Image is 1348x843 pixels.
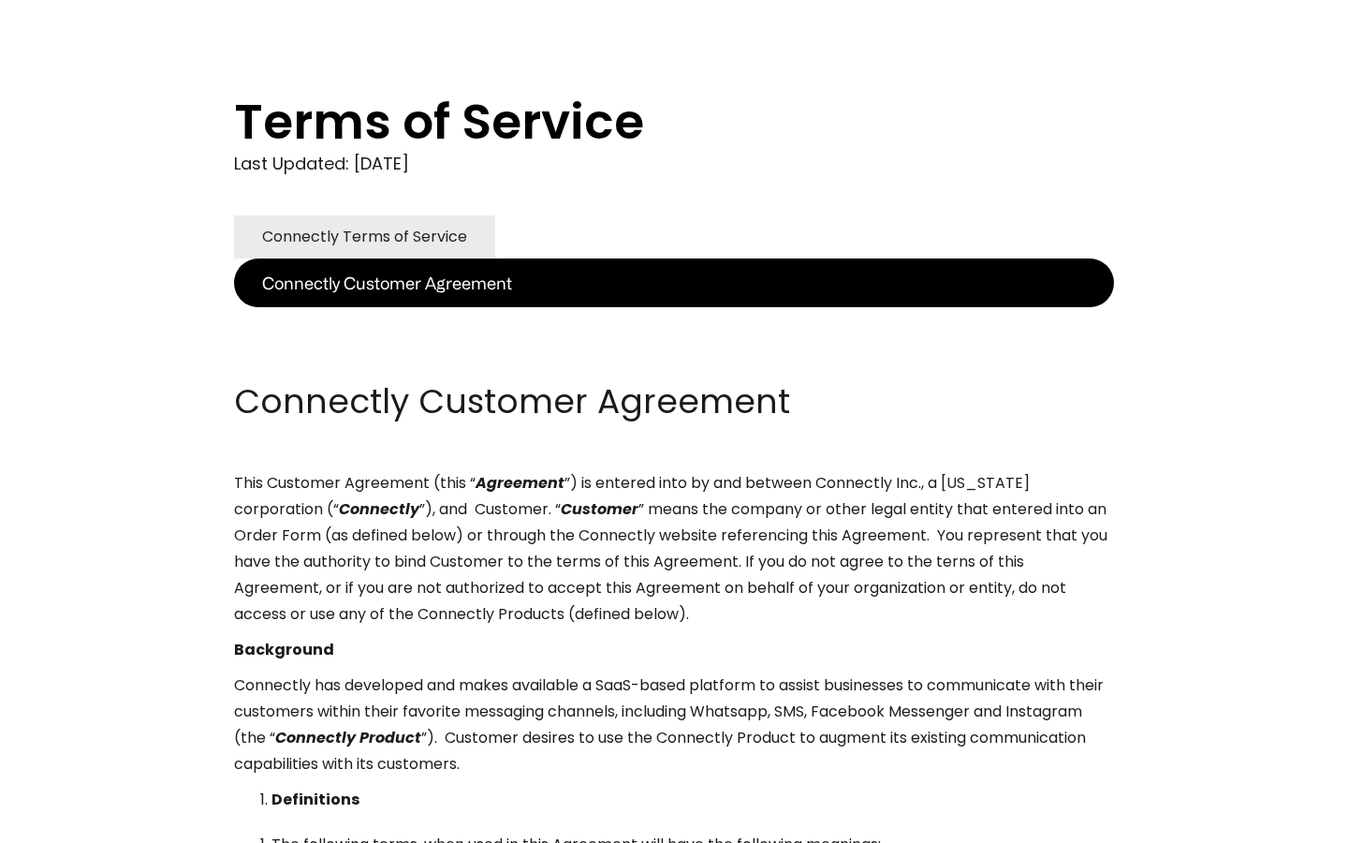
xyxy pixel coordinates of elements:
[234,94,1039,150] h1: Terms of Service
[37,810,112,836] ul: Language list
[476,472,564,494] em: Agreement
[271,789,359,810] strong: Definitions
[275,727,421,748] em: Connectly Product
[234,378,1114,425] h2: Connectly Customer Agreement
[561,498,638,520] em: Customer
[234,470,1114,628] p: This Customer Agreement (this “ ”) is entered into by and between Connectly Inc., a [US_STATE] co...
[234,307,1114,333] p: ‍
[339,498,419,520] em: Connectly
[19,808,112,836] aside: Language selected: English
[262,270,512,296] div: Connectly Customer Agreement
[234,639,334,660] strong: Background
[234,343,1114,369] p: ‍
[234,673,1114,777] p: Connectly has developed and makes available a SaaS-based platform to assist businesses to communi...
[262,224,467,250] div: Connectly Terms of Service
[234,150,1114,178] div: Last Updated: [DATE]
